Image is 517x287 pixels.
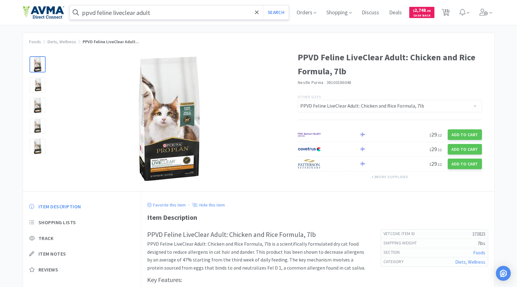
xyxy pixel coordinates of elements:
span: · [324,80,325,85]
button: Add to Cart [448,144,482,155]
a: 33 [439,11,452,16]
h5: 373823 [420,231,485,237]
a: Nestle Purina [298,80,323,85]
span: 38100186048 [327,80,351,85]
img: f6b2451649754179b5b4e0c70c3f7cb0_2.png [298,130,321,139]
span: . 12 [437,147,442,152]
span: 2,748 [413,7,431,13]
span: Item Description [39,203,81,210]
span: 29 [429,131,442,138]
a: Discuss [359,10,382,16]
button: Search [263,5,289,20]
span: PPVD Feline LiveClear Adult... [83,39,139,44]
input: Search by item, sku, manufacturer, ingredient, size... [70,5,289,20]
button: +2more suppliers [368,173,411,181]
h3: Key Features: [147,275,368,285]
a: Foods [473,250,485,256]
button: Add to Cart [448,159,482,169]
span: . 08 [426,9,431,13]
span: Shopping Lists [39,219,76,226]
p: Other Sizes [298,94,482,100]
p: PPVD Feline LiveClear Adult: Chicken and Rice Formula, 7lb is a scientifically formulated dry cat... [147,240,368,272]
a: Deals [387,10,404,16]
span: Cash Back [413,14,431,18]
h6: Shipping Weight [383,240,422,246]
h6: Section [383,249,405,256]
img: e4e33dab9f054f5782a47901c742baa9_102.png [23,6,64,19]
span: $ [429,162,431,167]
button: Add to Cart [448,129,482,140]
span: $ [429,133,431,137]
span: Reviews [39,266,58,273]
a: Foods [29,39,41,44]
img: f34d1256e4d7499e94374bc9a04f0c3e_309815.jpeg [107,57,232,181]
span: . 12 [437,133,442,137]
a: Diets, Wellness [455,259,485,265]
h6: Vetcove Item Id [383,231,420,237]
span: $ [413,9,415,13]
p: Hide this item [198,202,225,208]
img: f5e969b455434c6296c6d81ef179fa71_3.png [298,159,321,169]
span: 29 [429,146,442,153]
a: $2,748.08Cash Back [409,4,434,21]
h6: Category [383,259,409,265]
p: Favorite this item [152,202,186,208]
span: Track [39,235,54,242]
h2: PPVD Feline LiveClear Adult: Chicken and Rice Formula, 7lb [147,229,368,240]
span: $ [429,147,431,152]
h5: 7lbs [422,240,485,247]
div: Open Intercom Messenger [496,266,511,281]
h1: PPVD Feline LiveClear Adult: Chicken and Rice Formula, 7lb [298,50,482,78]
span: . 12 [437,162,442,167]
div: · [188,201,189,209]
img: 77fca1acd8b6420a9015268ca798ef17_1.png [298,145,321,154]
a: Diets, Wellness [48,39,76,44]
div: Item Description [147,212,488,223]
span: 29 [429,160,442,167]
span: Item Notes [39,251,66,257]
